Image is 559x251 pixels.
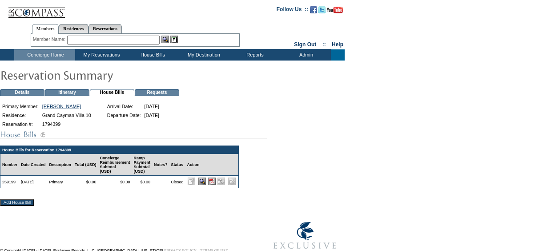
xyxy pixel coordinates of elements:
td: Ramp Payment Subtotal (USD) [132,154,152,176]
td: Concierge Home [14,49,75,61]
a: Residences [59,24,88,33]
img: Delete [228,178,236,185]
td: Reports [229,49,280,61]
td: Itinerary [45,89,89,96]
td: Notes? [152,154,169,176]
td: My Reservations [75,49,126,61]
td: $0.00 [132,176,152,188]
td: 1794399 [41,120,92,128]
img: Reservations [170,36,178,43]
td: Admin [280,49,331,61]
td: [DATE] [19,176,48,188]
td: Reservation #: [1,120,40,128]
span: :: [322,41,326,48]
img: Become our fan on Facebook [310,6,317,13]
td: Primary [48,176,73,188]
td: 259199 [0,176,19,188]
td: [DATE] [143,102,161,110]
td: Description [48,154,73,176]
img: Submit for Processing [217,178,225,185]
a: Help [332,41,343,48]
a: Become our fan on Facebook [310,9,317,14]
img: Edit [188,178,195,185]
a: Follow us on Twitter [318,9,326,14]
td: Follow Us :: [277,5,308,16]
td: [DATE] [143,111,161,119]
a: Reservations [88,24,122,33]
td: House Bills [126,49,177,61]
img: View [161,36,169,43]
td: Grand Cayman Villa 10 [41,111,92,119]
td: Action [185,154,238,176]
td: Requests [135,89,179,96]
div: Member Name: [33,36,67,43]
td: Primary Member: [1,102,40,110]
td: Total (USD) [73,154,98,176]
td: Arrival Date: [106,102,142,110]
td: My Destination [177,49,229,61]
a: [PERSON_NAME] [42,104,81,109]
td: Residence: [1,111,40,119]
td: Closed [169,176,185,188]
input: View [198,178,206,185]
td: Departure Date: [106,111,142,119]
td: Concierge Reimbursement Subtotal (USD) [98,154,132,176]
td: $0.00 [73,176,98,188]
a: Sign Out [294,41,316,48]
a: Members [32,24,59,34]
td: $0.00 [98,176,132,188]
img: Subscribe to our YouTube Channel [327,7,343,13]
td: Number [0,154,19,176]
td: Status [169,154,185,176]
td: House Bills [90,89,134,96]
td: Date Created [19,154,48,176]
img: Follow us on Twitter [318,6,326,13]
img: b_pdf.gif [208,178,216,185]
a: Subscribe to our YouTube Channel [327,9,343,14]
td: House Bills for Reservation 1794399 [0,146,238,154]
